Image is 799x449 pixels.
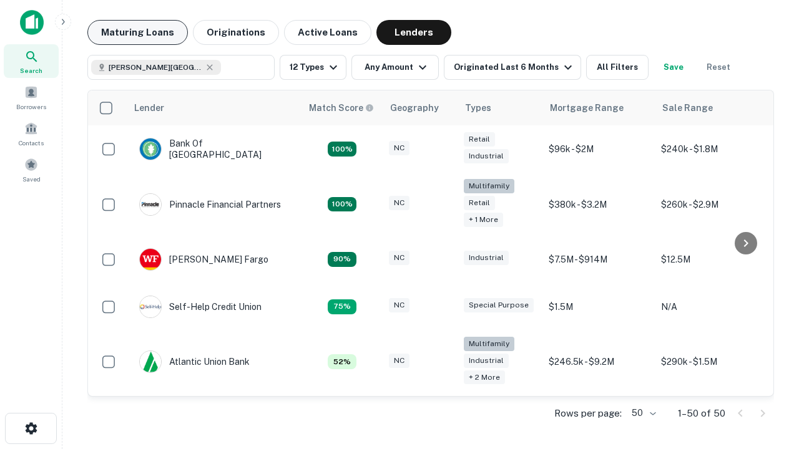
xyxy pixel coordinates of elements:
[464,149,509,163] div: Industrial
[655,173,767,236] td: $260k - $2.9M
[140,194,161,215] img: picture
[465,100,491,115] div: Types
[655,236,767,283] td: $12.5M
[542,125,655,173] td: $96k - $2M
[328,252,356,267] div: Matching Properties: 12, hasApolloMatch: undefined
[464,196,495,210] div: Retail
[464,251,509,265] div: Industrial
[139,248,268,271] div: [PERSON_NAME] Fargo
[383,90,458,125] th: Geography
[678,406,725,421] p: 1–50 of 50
[87,20,188,45] button: Maturing Loans
[389,298,409,312] div: NC
[376,20,451,45] button: Lenders
[193,20,279,45] button: Originations
[16,102,46,112] span: Borrowers
[542,173,655,236] td: $380k - $3.2M
[301,90,383,125] th: Capitalize uses an advanced AI algorithm to match your search with the best lender. The match sco...
[351,55,439,80] button: Any Amount
[309,101,371,115] h6: Match Score
[139,350,250,373] div: Atlantic Union Bank
[309,101,374,115] div: Capitalize uses an advanced AI algorithm to match your search with the best lender. The match sco...
[627,404,658,422] div: 50
[390,100,439,115] div: Geography
[542,90,655,125] th: Mortgage Range
[328,299,356,314] div: Matching Properties: 10, hasApolloMatch: undefined
[655,125,767,173] td: $240k - $1.8M
[328,354,356,369] div: Matching Properties: 7, hasApolloMatch: undefined
[542,283,655,331] td: $1.5M
[654,55,694,80] button: Save your search to get updates of matches that match your search criteria.
[464,213,503,227] div: + 1 more
[655,90,767,125] th: Sale Range
[20,65,42,75] span: Search
[464,132,495,147] div: Retail
[550,100,624,115] div: Mortgage Range
[109,62,202,73] span: [PERSON_NAME][GEOGRAPHIC_DATA], [GEOGRAPHIC_DATA]
[139,193,281,216] div: Pinnacle Financial Partners
[389,251,409,265] div: NC
[22,174,41,184] span: Saved
[389,141,409,155] div: NC
[328,142,356,157] div: Matching Properties: 14, hasApolloMatch: undefined
[655,283,767,331] td: N/A
[4,44,59,78] a: Search
[542,331,655,393] td: $246.5k - $9.2M
[464,179,514,193] div: Multifamily
[542,236,655,283] td: $7.5M - $914M
[140,249,161,270] img: picture
[19,138,44,148] span: Contacts
[464,298,534,312] div: Special Purpose
[139,296,262,318] div: Self-help Credit Union
[4,153,59,186] a: Saved
[655,331,767,393] td: $290k - $1.5M
[444,55,581,80] button: Originated Last 6 Months
[140,138,161,160] img: picture
[4,117,59,150] a: Contacts
[737,309,799,369] iframe: Chat Widget
[699,55,738,80] button: Reset
[139,138,289,160] div: Bank Of [GEOGRAPHIC_DATA]
[328,197,356,212] div: Matching Properties: 24, hasApolloMatch: undefined
[134,100,164,115] div: Lender
[464,370,505,385] div: + 2 more
[20,10,44,35] img: capitalize-icon.png
[586,55,649,80] button: All Filters
[458,90,542,125] th: Types
[464,354,509,368] div: Industrial
[554,406,622,421] p: Rows per page:
[140,296,161,317] img: picture
[662,100,713,115] div: Sale Range
[389,354,409,368] div: NC
[284,20,371,45] button: Active Loans
[4,80,59,114] a: Borrowers
[280,55,346,80] button: 12 Types
[140,351,161,372] img: picture
[454,60,576,75] div: Originated Last 6 Months
[389,196,409,210] div: NC
[127,90,301,125] th: Lender
[464,337,514,351] div: Multifamily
